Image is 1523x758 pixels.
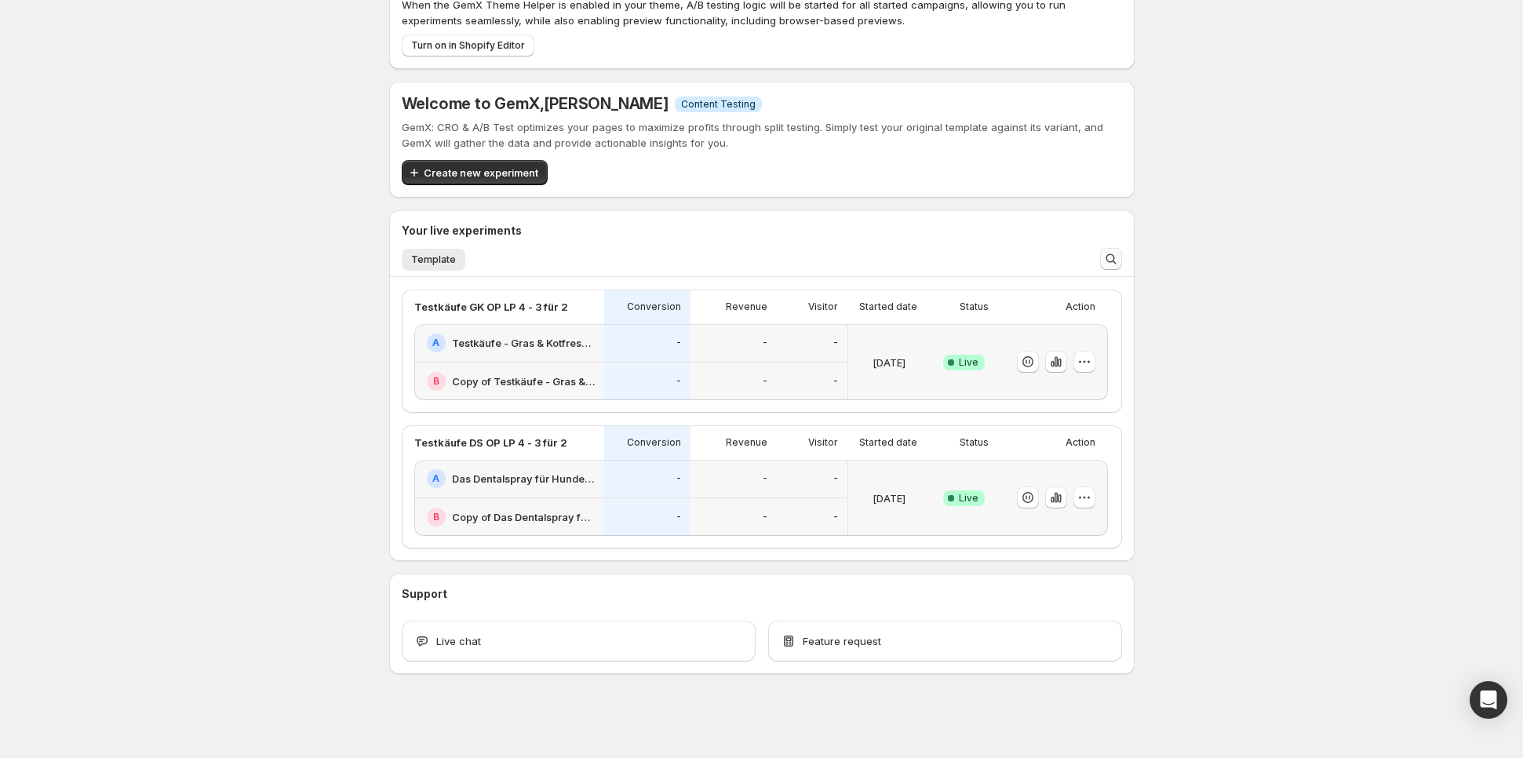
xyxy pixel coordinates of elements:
p: - [676,511,681,523]
p: Testkäufe DS OP LP 4 - 3 für 2 [414,435,567,450]
h2: A [432,337,439,349]
span: Turn on in Shopify Editor [411,39,525,52]
p: - [763,337,767,349]
span: , [PERSON_NAME] [540,94,669,113]
p: - [833,337,838,349]
p: Revenue [726,436,767,449]
h3: Support [402,586,447,602]
h2: A [432,472,439,485]
p: Started date [859,301,917,313]
div: Open Intercom Messenger [1470,681,1507,719]
p: - [763,375,767,388]
p: Visitor [808,436,838,449]
h2: B [433,375,439,388]
p: Conversion [627,436,681,449]
p: Visitor [808,301,838,313]
h2: Copy of Testkäufe - Gras & Kotfresser Drops für Hunde: Jetzt Neukunden Deal sichern!-v2 [452,374,595,389]
span: Template [411,253,456,266]
span: Live [959,492,978,505]
h2: Das Dentalspray für Hunde: Jetzt Neukunden Deal sichern!-v1-test [452,471,595,487]
span: Content Testing [681,98,756,111]
h3: Your live experiments [402,223,522,239]
p: - [763,472,767,485]
p: Conversion [627,301,681,313]
p: Revenue [726,301,767,313]
button: Turn on in Shopify Editor [402,35,534,56]
p: - [676,337,681,349]
span: Create new experiment [424,165,538,180]
span: Live [959,356,978,369]
p: - [763,511,767,523]
p: - [676,375,681,388]
p: [DATE] [873,490,905,506]
h2: Copy of Das Dentalspray für Hunde: Jetzt Neukunden Deal sichern!-v1-test [452,509,595,525]
p: Status [960,301,989,313]
span: Feature request [803,633,881,649]
p: [DATE] [873,355,905,370]
p: - [833,472,838,485]
p: - [676,472,681,485]
button: Search and filter results [1100,248,1122,270]
h2: B [433,511,439,523]
p: Started date [859,436,917,449]
p: - [833,375,838,388]
span: Live chat [436,633,481,649]
button: Create new experiment [402,160,548,185]
p: Testkäufe GK OP LP 4 - 3 für 2 [414,299,568,315]
h5: Welcome to GemX [402,94,669,113]
p: Action [1066,436,1095,449]
p: Action [1066,301,1095,313]
p: Status [960,436,989,449]
h2: Testkäufe - Gras & Kotfresser Drops für Hunde: Jetzt Neukunden Deal sichern!-v2 [452,335,595,351]
p: - [833,511,838,523]
p: GemX: CRO & A/B Test optimizes your pages to maximize profits through split testing. Simply test ... [402,119,1122,151]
